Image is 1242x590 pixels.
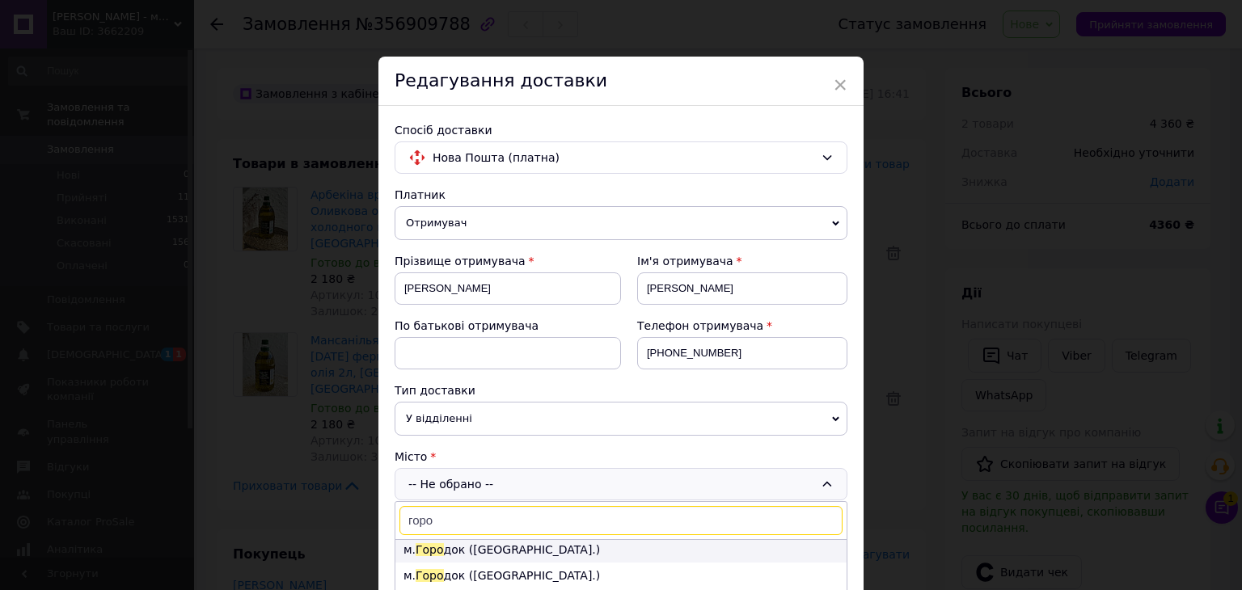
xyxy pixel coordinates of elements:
[395,449,847,465] div: Місто
[399,506,843,535] input: Знайти
[395,188,446,201] span: Платник
[395,206,847,240] span: Отримувач
[395,255,526,268] span: Прізвище отримувача
[637,255,733,268] span: Ім'я отримувача
[378,57,864,106] div: Редагування доставки
[395,537,847,563] li: м. док ([GEOGRAPHIC_DATA].)
[395,319,539,332] span: По батькові отримувача
[637,319,763,332] span: Телефон отримувача
[833,71,847,99] span: ×
[395,402,847,436] span: У відділенні
[395,384,475,397] span: Тип доставки
[433,149,814,166] span: Нова Пошта (платна)
[395,563,847,588] li: м. док ([GEOGRAPHIC_DATA].)
[416,543,444,556] span: Горо
[395,122,847,138] div: Спосіб доставки
[395,468,847,500] div: -- Не обрано --
[637,337,847,369] input: +380
[416,569,444,582] span: Горо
